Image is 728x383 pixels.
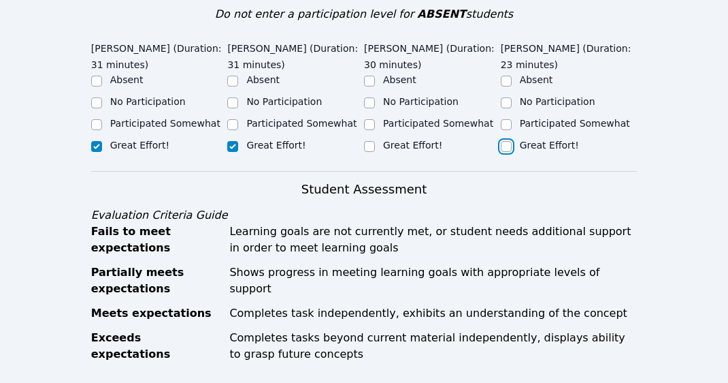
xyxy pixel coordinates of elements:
[229,305,637,322] div: Completes task independently, exhibits an understanding of the concept
[91,180,638,199] h3: Student Assessment
[246,140,305,151] label: Great Effort!
[520,140,579,151] label: Great Effort!
[383,96,459,107] label: No Participation
[110,96,186,107] label: No Participation
[383,140,442,151] label: Great Effort!
[110,74,144,85] label: Absent
[91,330,222,363] div: Exceeds expectations
[229,330,637,363] div: Completes tasks beyond current material independently, displays ability to grasp future concepts
[520,96,595,107] label: No Participation
[417,7,465,20] span: ABSENT
[246,96,322,107] label: No Participation
[91,305,222,322] div: Meets expectations
[110,118,220,129] label: Participated Somewhat
[364,36,501,73] legend: [PERSON_NAME] (Duration: 30 minutes)
[246,118,357,129] label: Participated Somewhat
[91,224,222,256] div: Fails to meet expectations
[383,74,416,85] label: Absent
[520,74,553,85] label: Absent
[91,6,638,22] div: Do not enter a participation level for students
[229,264,637,297] div: Shows progress in meeting learning goals with appropriate levels of support
[227,36,364,73] legend: [PERSON_NAME] (Duration: 31 minutes)
[520,118,630,129] label: Participated Somewhat
[229,224,637,256] div: Learning goals are not currently met, or student needs additional support in order to meet learni...
[501,36,638,73] legend: [PERSON_NAME] (Duration: 23 minutes)
[383,118,493,129] label: Participated Somewhat
[246,74,280,85] label: Absent
[91,207,638,224] div: Evaluation Criteria Guide
[91,264,222,297] div: Partially meets expectations
[110,140,169,151] label: Great Effort!
[91,36,228,73] legend: [PERSON_NAME] (Duration: 31 minutes)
